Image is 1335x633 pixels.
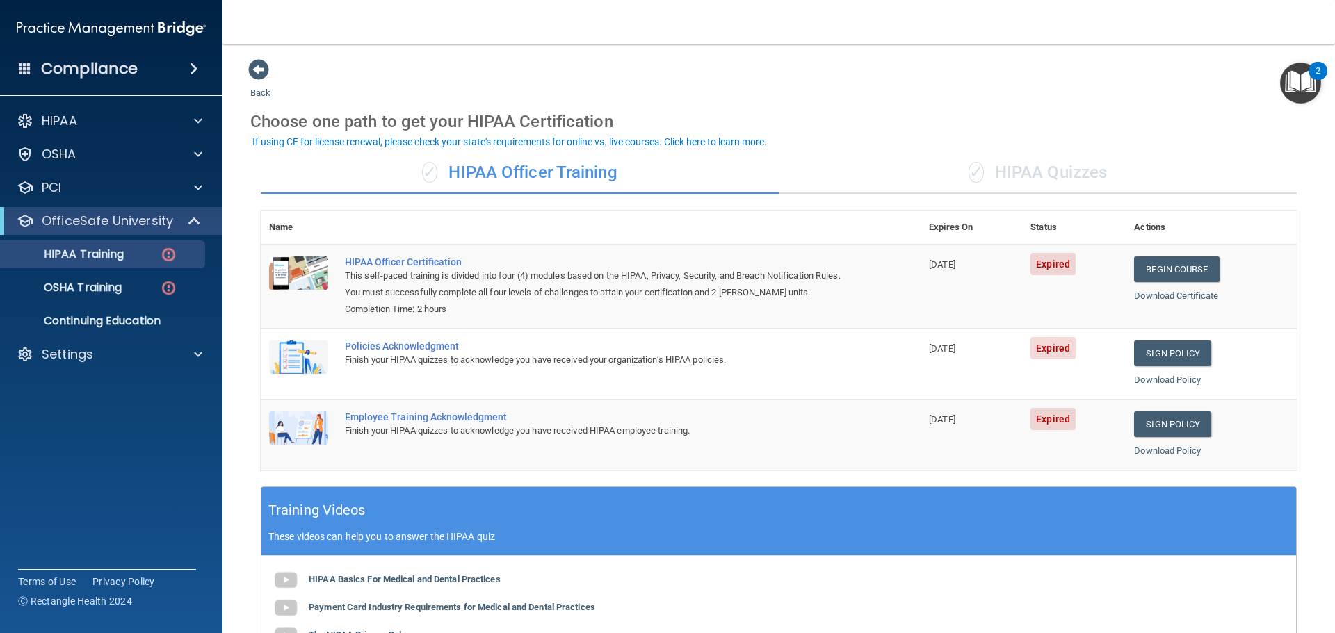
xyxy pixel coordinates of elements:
span: [DATE] [929,343,955,354]
span: Expired [1030,408,1076,430]
div: Finish your HIPAA quizzes to acknowledge you have received your organization’s HIPAA policies. [345,352,851,368]
img: danger-circle.6113f641.png [160,279,177,297]
p: HIPAA [42,113,77,129]
a: HIPAA Officer Certification [345,256,851,268]
h5: Training Videos [268,498,366,523]
span: Ⓒ Rectangle Health 2024 [18,594,132,608]
a: PCI [17,179,202,196]
div: Employee Training Acknowledgment [345,411,851,422]
a: OfficeSafe University [17,213,202,229]
a: Begin Course [1134,256,1219,282]
span: ✓ [969,162,984,183]
a: Sign Policy [1134,411,1211,437]
p: OSHA [42,146,76,163]
a: Settings [17,346,202,363]
p: These videos can help you to answer the HIPAA quiz [268,531,1289,542]
span: Expired [1030,253,1076,275]
th: Actions [1126,211,1297,245]
img: gray_youtube_icon.38fcd6cc.png [272,566,300,594]
img: danger-circle.6113f641.png [160,246,177,263]
a: Download Policy [1134,375,1201,385]
div: Completion Time: 2 hours [345,301,851,318]
div: 2 [1316,71,1320,89]
p: OSHA Training [9,281,122,295]
div: Policies Acknowledgment [345,340,851,352]
div: This self-paced training is divided into four (4) modules based on the HIPAA, Privacy, Security, ... [345,268,851,301]
b: Payment Card Industry Requirements for Medical and Dental Practices [309,602,595,612]
p: Continuing Education [9,314,199,328]
button: If using CE for license renewal, please check your state's requirements for online vs. live cours... [250,135,769,149]
a: Privacy Policy [92,575,155,589]
th: Expires On [921,211,1022,245]
b: HIPAA Basics For Medical and Dental Practices [309,574,501,584]
div: Choose one path to get your HIPAA Certification [250,101,1307,142]
button: Open Resource Center, 2 new notifications [1280,63,1321,104]
p: PCI [42,179,61,196]
span: [DATE] [929,259,955,270]
a: Download Policy [1134,445,1201,456]
iframe: Drift Widget Chat Controller [1265,537,1318,590]
p: OfficeSafe University [42,213,173,229]
img: gray_youtube_icon.38fcd6cc.png [272,594,300,622]
a: Download Certificate [1134,290,1218,301]
h4: Compliance [41,59,138,79]
span: Expired [1030,337,1076,359]
span: ✓ [422,162,437,183]
a: Terms of Use [18,575,76,589]
th: Name [261,211,337,245]
div: HIPAA Quizzes [779,152,1297,194]
img: PMB logo [17,15,206,42]
p: Settings [42,346,93,363]
div: Finish your HIPAA quizzes to acknowledge you have received HIPAA employee training. [345,422,851,439]
div: HIPAA Officer Training [261,152,779,194]
th: Status [1022,211,1126,245]
a: Back [250,71,270,98]
a: Sign Policy [1134,340,1211,366]
span: [DATE] [929,414,955,425]
a: HIPAA [17,113,202,129]
div: If using CE for license renewal, please check your state's requirements for online vs. live cours... [252,137,767,147]
a: OSHA [17,146,202,163]
p: HIPAA Training [9,247,124,261]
